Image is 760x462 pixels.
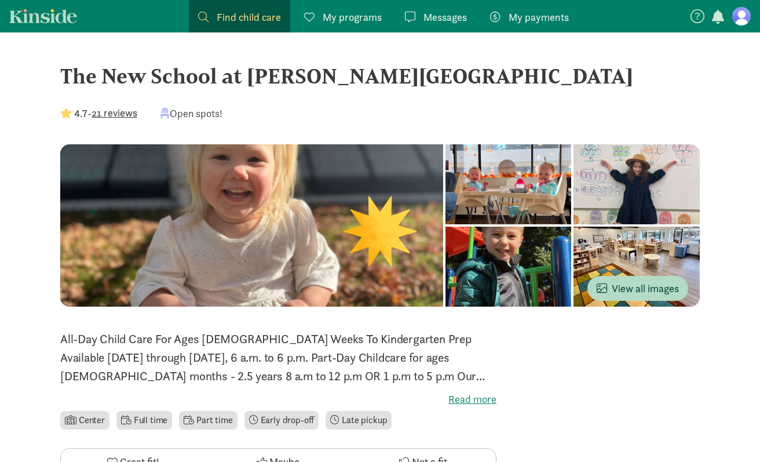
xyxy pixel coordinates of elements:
label: Read more [60,392,496,406]
span: My payments [509,9,569,25]
li: Part time [179,411,237,430]
a: Kinside [9,9,77,23]
div: Open spots! [160,106,222,121]
span: My programs [323,9,382,25]
span: Find child care [217,9,281,25]
li: Late pickup [326,411,392,430]
button: View all images [587,276,688,301]
div: The New School at [PERSON_NAME][GEOGRAPHIC_DATA] [60,60,700,92]
div: - [60,106,137,121]
span: View all images [597,281,679,296]
button: 21 reviews [92,105,137,121]
li: Early drop-off [244,411,319,430]
strong: 4.7 [74,107,87,120]
p: All-Day Child Care For Ages [DEMOGRAPHIC_DATA] Weeks To Kindergarten Prep Available [DATE] throug... [60,330,496,385]
span: Messages [423,9,467,25]
li: Full time [116,411,172,430]
li: Center [60,411,109,430]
